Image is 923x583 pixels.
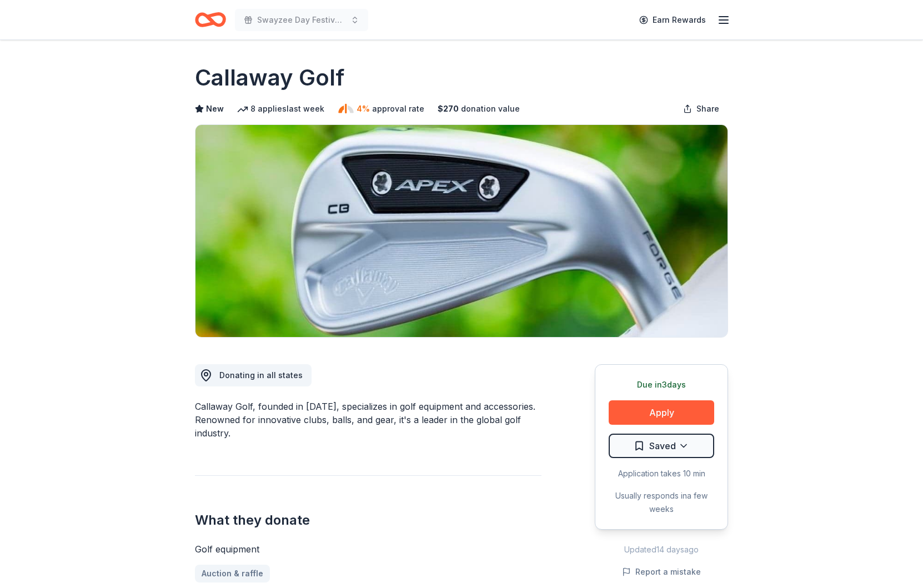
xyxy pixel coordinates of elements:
[372,102,424,115] span: approval rate
[609,467,714,480] div: Application takes 10 min
[609,378,714,391] div: Due in 3 days
[438,102,459,115] span: $ 270
[696,102,719,115] span: Share
[649,439,676,453] span: Saved
[195,511,541,529] h2: What they donate
[195,542,541,556] div: Golf equipment
[195,125,728,337] img: Image for Callaway Golf
[622,565,701,579] button: Report a mistake
[237,102,324,115] div: 8 applies last week
[461,102,520,115] span: donation value
[633,10,713,30] a: Earn Rewards
[674,98,728,120] button: Share
[357,102,370,115] span: 4%
[219,370,303,380] span: Donating in all states
[609,434,714,458] button: Saved
[195,400,541,440] div: Callaway Golf, founded in [DATE], specializes in golf equipment and accessories. Renowned for inn...
[257,13,346,27] span: Swayzee Day Festival Silent Auction
[609,400,714,425] button: Apply
[195,62,344,93] h1: Callaway Golf
[595,543,728,556] div: Updated 14 days ago
[235,9,368,31] button: Swayzee Day Festival Silent Auction
[195,565,270,582] a: Auction & raffle
[195,7,226,33] a: Home
[609,489,714,516] div: Usually responds in a few weeks
[206,102,224,115] span: New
